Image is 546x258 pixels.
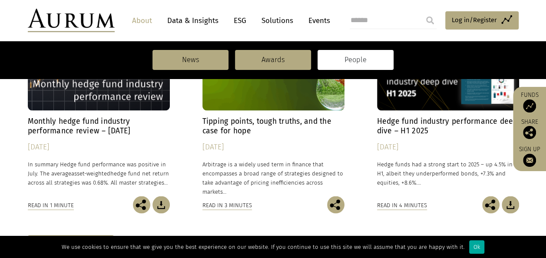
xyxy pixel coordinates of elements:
[517,91,542,112] a: Funds
[469,240,484,254] div: Ok
[28,141,170,153] div: [DATE]
[377,200,427,210] div: Read in 4 minutes
[163,13,223,29] a: Data & Insights
[377,117,519,135] h4: Hedge fund industry performance deep dive – H1 2025
[229,13,251,29] a: ESG
[71,170,110,176] span: asset-weighted
[152,196,170,213] img: Download Article
[452,15,497,25] span: Log in/Register
[502,196,519,213] img: Download Article
[327,196,344,213] img: Share this post
[152,50,228,70] a: News
[28,159,170,187] p: In summary Hedge fund performance was positive in July. The average hedge fund net return across ...
[28,22,170,196] a: Hedge Fund Data Monthly hedge fund industry performance review – [DATE] [DATE] In summary Hedge f...
[421,12,439,29] input: Submit
[377,141,519,153] div: [DATE]
[133,196,150,213] img: Share this post
[28,200,74,210] div: Read in 1 minute
[202,141,344,153] div: [DATE]
[517,146,542,167] a: Sign up
[517,119,542,139] div: Share
[202,159,344,196] p: Arbitrage is a widely used term in finance that encompasses a broad range of strategies designed ...
[445,11,519,30] a: Log in/Register
[128,13,156,29] a: About
[377,22,519,196] a: Hedge Fund Data Hedge fund industry performance deep dive – H1 2025 [DATE] Hedge funds had a stro...
[377,159,519,187] p: Hedge funds had a strong start to 2025 – up 4.5% in H1, albeit they underperformed bonds, +7.3% a...
[202,22,344,196] a: Insights Tipping points, tough truths, and the case for hope [DATE] Arbitrage is a widely used te...
[523,126,536,139] img: Share this post
[318,50,394,70] a: People
[235,50,311,70] a: Awards
[257,13,298,29] a: Solutions
[202,117,344,135] h4: Tipping points, tough truths, and the case for hope
[482,196,500,213] img: Share this post
[523,154,536,167] img: Sign up to our newsletter
[28,117,170,135] h4: Monthly hedge fund industry performance review – [DATE]
[304,13,330,29] a: Events
[523,99,536,112] img: Access Funds
[202,200,252,210] div: Read in 3 minutes
[28,9,115,32] img: Aurum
